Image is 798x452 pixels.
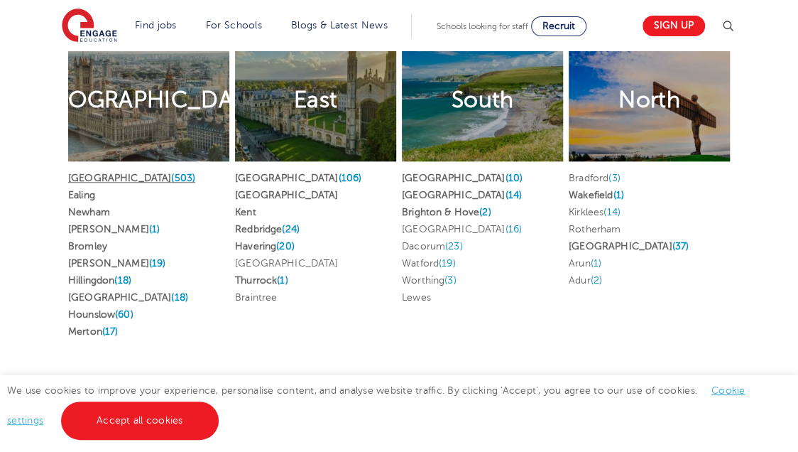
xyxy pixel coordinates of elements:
[61,402,219,440] a: Accept all cookies
[114,275,131,286] span: (18)
[569,190,624,200] a: Wakefield(1)
[31,85,266,115] h2: [GEOGRAPHIC_DATA]
[505,173,523,183] span: (10)
[291,20,388,31] a: Blogs & Latest News
[338,173,361,183] span: (106)
[542,21,575,31] span: Recruit
[569,272,730,289] li: Adur
[282,224,300,235] span: (24)
[235,255,396,272] li: [GEOGRAPHIC_DATA]
[402,272,563,289] li: Worthing
[68,207,110,217] a: Newham
[68,224,160,235] a: [PERSON_NAME](1)
[402,221,563,238] li: [GEOGRAPHIC_DATA]
[171,292,188,303] span: (18)
[445,241,463,252] span: (23)
[569,221,730,238] li: Rotherham
[608,173,620,183] span: (3)
[68,241,107,252] a: Bromley
[402,255,563,272] li: Watford
[569,170,730,187] li: Bradford
[149,224,160,235] span: (1)
[68,190,95,200] a: Ealing
[569,204,730,221] li: Kirklees
[149,258,166,269] span: (19)
[235,289,396,306] li: Braintree
[277,275,288,286] span: (1)
[591,258,601,269] span: (1)
[276,241,295,252] span: (20)
[591,275,602,286] span: (2)
[294,85,337,115] h2: East
[235,224,300,235] a: Redbridge(24)
[452,85,514,115] h2: South
[235,173,361,183] a: [GEOGRAPHIC_DATA](106)
[531,16,586,36] a: Recruit
[444,275,456,286] span: (3)
[479,207,491,217] span: (2)
[68,292,188,303] a: [GEOGRAPHIC_DATA](18)
[643,16,705,36] a: Sign up
[402,173,523,183] a: [GEOGRAPHIC_DATA](10)
[569,241,689,252] a: [GEOGRAPHIC_DATA](37)
[102,326,119,337] span: (17)
[437,21,528,31] span: Schools looking for staff
[235,190,338,200] a: [GEOGRAPHIC_DATA]
[603,207,621,217] span: (14)
[569,255,730,272] li: Arun
[672,241,689,252] span: (37)
[68,258,165,269] a: [PERSON_NAME](19)
[206,20,262,31] a: For Schools
[402,289,563,306] li: Lewes
[402,238,563,255] li: Dacorum
[68,309,133,320] a: Hounslow(60)
[402,190,522,200] a: [GEOGRAPHIC_DATA](14)
[235,207,256,217] a: Kent
[171,173,195,183] span: (503)
[68,173,195,183] a: [GEOGRAPHIC_DATA](503)
[135,20,177,31] a: Find jobs
[62,9,117,44] img: Engage Education
[402,207,491,217] a: Brighton & Hove(2)
[505,224,522,235] span: (16)
[68,275,131,286] a: Hillingdon(18)
[235,241,295,252] a: Havering(20)
[613,190,623,200] span: (1)
[235,275,288,286] a: Thurrock(1)
[505,190,522,200] span: (14)
[68,326,118,337] a: Merton(17)
[115,309,133,320] span: (60)
[439,258,456,269] span: (19)
[7,385,745,426] span: We use cookies to improve your experience, personalise content, and analyse website traffic. By c...
[618,85,680,115] h2: North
